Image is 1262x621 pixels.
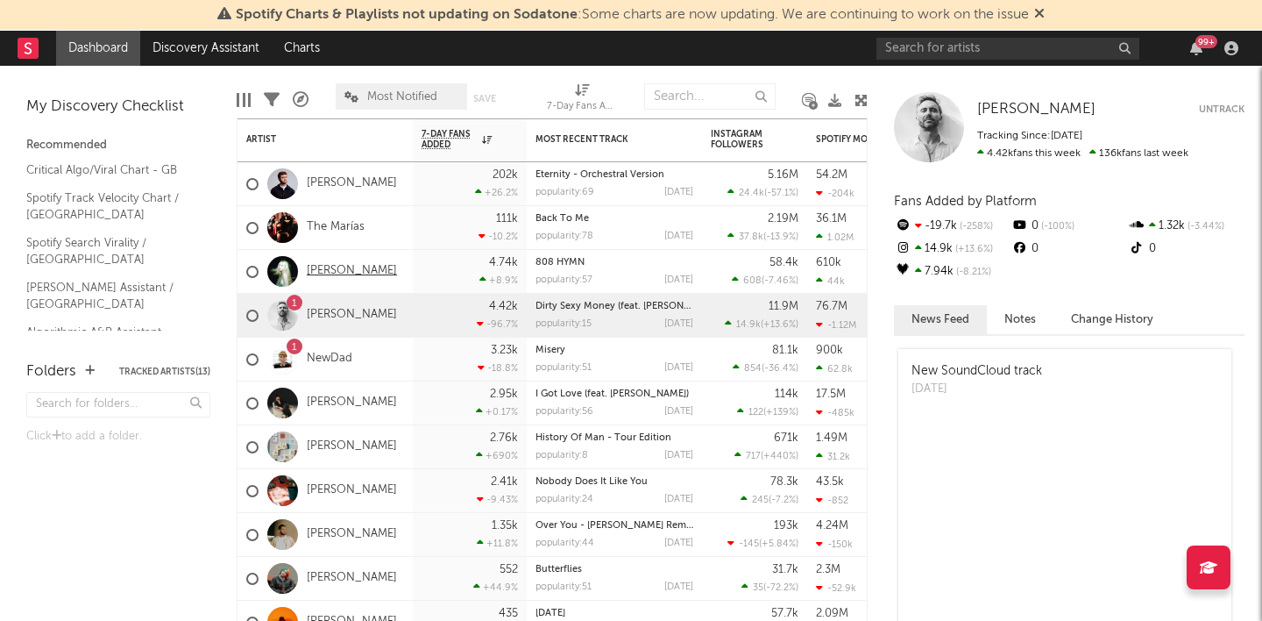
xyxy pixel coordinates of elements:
[307,439,397,454] a: [PERSON_NAME]
[816,564,840,575] div: 2.3M
[664,319,693,329] div: [DATE]
[977,101,1095,118] a: [PERSON_NAME]
[768,169,798,181] div: 5.16M
[769,257,798,268] div: 58.4k
[26,426,210,447] div: Click to add a folder.
[496,213,518,225] div: 111k
[762,539,796,549] span: +5.84 %
[741,582,798,593] div: ( )
[535,346,693,355] div: Misery
[954,268,991,277] span: -8.21 %
[475,187,518,198] div: +26.2 %
[816,539,853,550] div: -150k
[771,496,796,505] span: -7.2 %
[664,188,693,197] div: [DATE]
[473,94,496,103] button: Save
[737,406,798,418] div: ( )
[26,392,210,418] input: Search for folders...
[767,189,796,198] span: -57.1 %
[535,521,694,531] a: Over You - [PERSON_NAME] Remix
[547,75,617,125] div: 7-Day Fans Added (7-Day Fans Added)
[816,608,848,619] div: 2.09M
[1010,215,1127,238] div: 0
[264,75,280,125] div: Filters
[1128,238,1244,261] div: 0
[816,495,848,506] div: -852
[775,389,798,400] div: 114k
[766,232,796,242] span: -13.9 %
[246,134,378,145] div: Artist
[753,583,763,593] span: 35
[477,494,518,505] div: -9.43 %
[987,305,1053,334] button: Notes
[763,320,796,330] span: +13.6 %
[1034,8,1045,22] span: Dismiss
[664,275,693,285] div: [DATE]
[26,161,193,180] a: Critical Algo/Viral Chart - GB
[772,345,798,356] div: 81.1k
[894,215,1010,238] div: -19.7k
[816,188,854,199] div: -204k
[307,527,397,542] a: [PERSON_NAME]
[535,170,693,180] div: Eternity - Orchestral Version
[535,188,594,197] div: popularity: 69
[727,538,798,549] div: ( )
[307,571,397,586] a: [PERSON_NAME]
[535,302,693,311] div: Dirty Sexy Money (feat. Charli XCX & French Montana) - Mesto Remix
[764,364,796,374] span: -36.4 %
[477,538,518,549] div: +11.8 %
[977,102,1095,117] span: [PERSON_NAME]
[644,83,776,110] input: Search...
[664,495,693,504] div: [DATE]
[26,135,210,156] div: Recommended
[479,231,518,242] div: -10.2 %
[535,433,671,443] a: History Of Man - Tour Edition
[816,301,847,312] div: 76.7M
[479,275,518,286] div: +8.9 %
[771,608,798,619] div: 57.7k
[500,564,518,575] div: 552
[26,96,210,118] div: My Discovery Checklist
[56,31,140,66] a: Dashboard
[816,134,947,145] div: Spotify Monthly Listeners
[476,450,518,461] div: +690 %
[746,452,761,461] span: 717
[499,608,518,619] div: 435
[535,363,592,373] div: popularity: 51
[477,318,518,330] div: -96.7 %
[489,257,518,268] div: 4.74k
[664,232,693,241] div: [DATE]
[535,258,693,268] div: 808 HYMN
[774,432,798,444] div: 671k
[476,406,518,418] div: +0.17 %
[535,258,585,268] a: 808 HYMN
[535,389,689,399] a: I Got Love (feat. [PERSON_NAME])
[743,276,762,286] span: 608
[977,148,1081,159] span: 4.42k fans this week
[711,129,772,150] div: Instagram Followers
[816,319,856,331] div: -1.12M
[535,565,582,575] a: Butterflies
[732,275,798,286] div: ( )
[535,495,593,504] div: popularity: 24
[489,301,518,312] div: 4.42k
[739,539,759,549] span: -145
[535,389,693,399] div: I Got Love (feat. Nate Dogg)
[140,31,272,66] a: Discovery Assistant
[535,433,693,443] div: History Of Man - Tour Edition
[664,451,693,460] div: [DATE]
[307,483,397,498] a: [PERSON_NAME]
[977,148,1188,159] span: 136k fans last week
[816,451,850,462] div: 31.2k
[664,582,693,592] div: [DATE]
[367,91,437,103] span: Most Notified
[1185,222,1224,232] span: -3.44 %
[535,609,693,618] div: Yesterday
[307,352,352,367] a: NewDad
[478,362,518,374] div: -18.8 %
[1053,305,1171,334] button: Change History
[535,319,592,329] div: popularity: 15
[307,264,397,279] a: [PERSON_NAME]
[26,233,193,269] a: Spotify Search Virality / [GEOGRAPHIC_DATA]
[493,169,518,181] div: 202k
